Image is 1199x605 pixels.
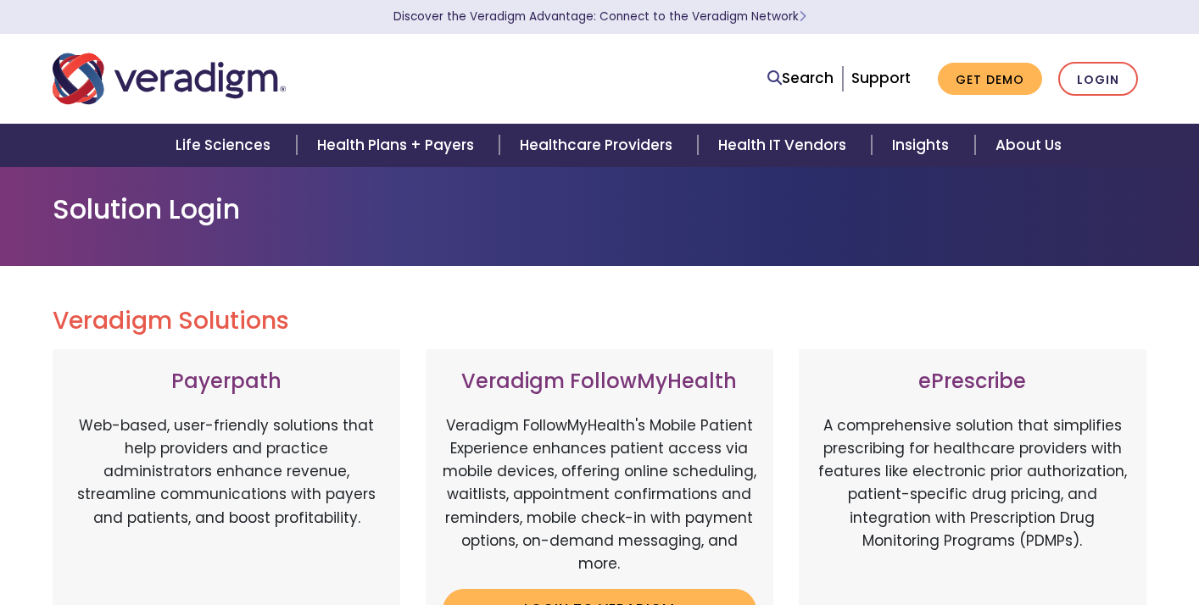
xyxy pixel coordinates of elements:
a: Login [1058,62,1138,97]
h1: Solution Login [53,193,1146,225]
p: A comprehensive solution that simplifies prescribing for healthcare providers with features like ... [816,414,1129,592]
a: Healthcare Providers [499,124,698,167]
a: Search [767,67,834,90]
img: Veradigm logo [53,51,286,107]
a: Health IT Vendors [698,124,872,167]
span: Learn More [799,8,806,25]
a: Health Plans + Payers [297,124,499,167]
p: Web-based, user-friendly solutions that help providers and practice administrators enhance revenu... [70,414,383,592]
h3: ePrescribe [816,369,1129,394]
a: Life Sciences [155,124,296,167]
a: About Us [975,124,1082,167]
a: Get Demo [938,63,1042,96]
a: Insights [872,124,974,167]
a: Support [851,68,911,88]
h3: Veradigm FollowMyHealth [443,369,756,394]
h3: Payerpath [70,369,383,394]
h2: Veradigm Solutions [53,307,1146,336]
p: Veradigm FollowMyHealth's Mobile Patient Experience enhances patient access via mobile devices, o... [443,414,756,575]
a: Discover the Veradigm Advantage: Connect to the Veradigm NetworkLearn More [393,8,806,25]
